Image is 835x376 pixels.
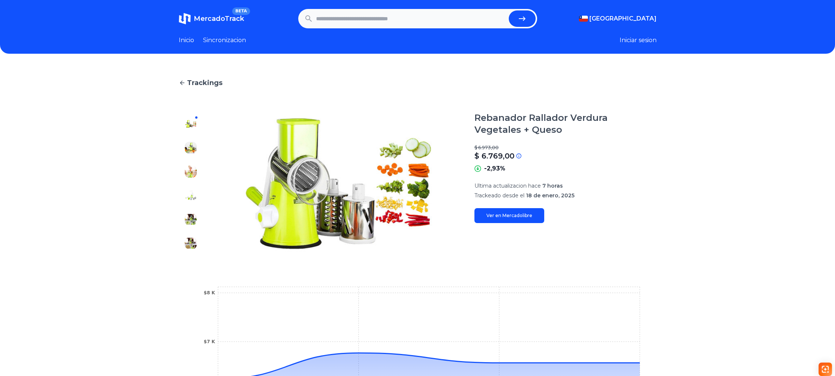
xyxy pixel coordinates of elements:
[232,7,250,15] span: BETA
[579,14,657,23] button: [GEOGRAPHIC_DATA]
[185,237,197,249] img: Rebanador Rallador Verdura Vegetales + Queso
[474,145,657,151] p: $ 6.973,00
[203,339,215,344] tspan: $7 K
[474,151,514,161] p: $ 6.769,00
[179,13,191,25] img: MercadoTrack
[185,118,197,130] img: Rebanador Rallador Verdura Vegetales + Queso
[218,112,459,255] img: Rebanador Rallador Verdura Vegetales + Queso
[474,208,544,223] a: Ver en Mercadolibre
[579,16,588,22] img: Chile
[589,14,657,23] span: [GEOGRAPHIC_DATA]
[185,213,197,225] img: Rebanador Rallador Verdura Vegetales + Queso
[185,166,197,178] img: Rebanador Rallador Verdura Vegetales + Queso
[526,192,574,199] span: 18 de enero, 2025
[542,182,563,189] span: 7 horas
[474,182,541,189] span: Ultima actualizacion hace
[474,192,524,199] span: Trackeado desde el
[203,36,246,45] a: Sincronizacion
[474,112,657,136] h1: Rebanador Rallador Verdura Vegetales + Queso
[185,189,197,201] img: Rebanador Rallador Verdura Vegetales + Queso
[620,36,657,45] button: Iniciar sesion
[185,142,197,154] img: Rebanador Rallador Verdura Vegetales + Queso
[203,290,215,295] tspan: $8 K
[187,78,222,88] span: Trackings
[179,36,194,45] a: Inicio
[179,13,244,25] a: MercadoTrackBETA
[179,78,657,88] a: Trackings
[484,164,505,173] p: -2,93%
[194,15,244,23] span: MercadoTrack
